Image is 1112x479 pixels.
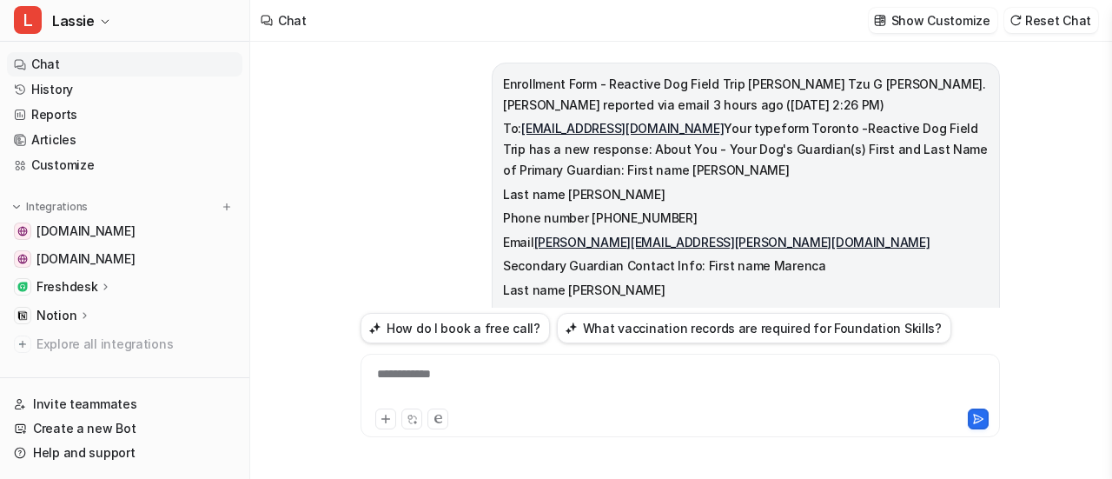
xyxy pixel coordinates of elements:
a: www.whenhoundsfly.com[DOMAIN_NAME] [7,219,242,243]
button: Integrations [7,198,93,216]
span: Explore all integrations [36,330,235,358]
p: Email [503,232,989,253]
a: History [7,77,242,102]
p: Last name [PERSON_NAME] [503,184,989,205]
a: Invite teammates [7,392,242,416]
p: Last name [PERSON_NAME] [503,280,989,301]
p: Freshdesk [36,278,97,296]
p: Secondary Guardian Contact Info: First name Marenca [503,256,989,276]
p: How'd you hear about us? Online Search [503,303,989,324]
button: Show Customize [869,8,997,33]
span: L [14,6,42,34]
a: Customize [7,153,242,177]
img: www.whenhoundsfly.com [17,226,28,236]
a: online.whenhoundsfly.com[DOMAIN_NAME] [7,247,242,271]
p: Show Customize [891,11,990,30]
button: Reset Chat [1004,8,1098,33]
div: Chat [278,11,307,30]
p: Enrollment Form - Reactive Dog Field Trip [PERSON_NAME] Tzu G [PERSON_NAME]. [PERSON_NAME] report... [503,74,989,116]
span: [DOMAIN_NAME] [36,250,135,268]
img: explore all integrations [14,336,31,353]
a: Reports [7,103,242,127]
img: expand menu [10,201,23,213]
a: Help and support [7,441,242,465]
a: [PERSON_NAME][EMAIL_ADDRESS][PERSON_NAME][DOMAIN_NAME] [534,235,930,249]
p: Phone number [PHONE_NUMBER] [503,208,989,229]
img: customize [874,14,886,27]
a: [EMAIL_ADDRESS][DOMAIN_NAME] [521,121,724,136]
a: Explore all integrations [7,332,242,356]
p: Integrations [26,200,88,214]
button: How do I book a free call? [361,313,550,343]
span: [DOMAIN_NAME] [36,223,135,240]
a: Articles [7,128,242,152]
a: Chat [7,52,242,77]
img: online.whenhoundsfly.com [17,254,28,264]
p: Notion [36,307,76,324]
img: Freshdesk [17,282,28,292]
span: Lassie [52,9,95,33]
a: Create a new Bot [7,416,242,441]
img: Notion [17,310,28,321]
p: To: Your typeform Toronto -Reactive Dog Field Trip has a new response: About You - Your Dog's Gua... [503,118,989,181]
img: reset [1009,14,1022,27]
button: What vaccination records are required for Foundation Skills? [557,313,951,343]
img: menu_add.svg [221,201,233,213]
